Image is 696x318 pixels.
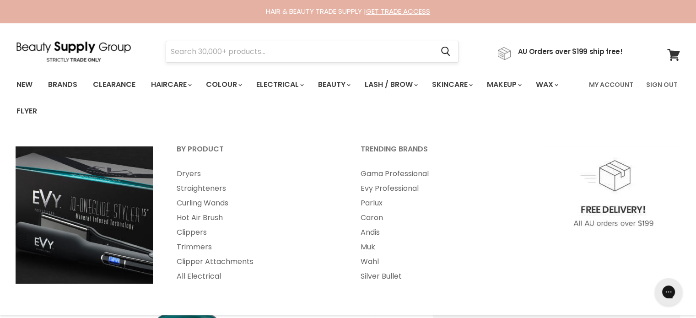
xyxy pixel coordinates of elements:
a: Straighteners [165,181,347,196]
a: Curling Wands [165,196,347,210]
a: Parlux [349,196,531,210]
a: Sign Out [641,75,683,94]
a: GET TRADE ACCESS [366,6,430,16]
ul: Main menu [10,71,583,124]
a: Evy Professional [349,181,531,196]
a: Lash / Brow [358,75,423,94]
a: Electrical [249,75,309,94]
form: Product [166,41,459,63]
a: Colour [199,75,248,94]
a: Beauty [311,75,356,94]
a: Silver Bullet [349,269,531,284]
a: Haircare [144,75,197,94]
a: Hot Air Brush [165,210,347,225]
a: Skincare [425,75,478,94]
a: Andis [349,225,531,240]
a: Trimmers [165,240,347,254]
a: Flyer [10,102,44,121]
a: My Account [583,75,639,94]
a: Caron [349,210,531,225]
iframe: Gorgias live chat messenger [650,275,687,309]
nav: Main [5,71,691,124]
a: Brands [41,75,84,94]
a: Clippers [165,225,347,240]
a: By Product [165,142,347,165]
a: Muk [349,240,531,254]
a: Wahl [349,254,531,269]
div: HAIR & BEAUTY TRADE SUPPLY | [5,7,691,16]
a: Gama Professional [349,167,531,181]
a: Clipper Attachments [165,254,347,269]
a: Wax [529,75,564,94]
input: Search [166,41,434,62]
a: Clearance [86,75,142,94]
a: All Electrical [165,269,347,284]
a: Makeup [480,75,527,94]
button: Search [434,41,458,62]
a: Trending Brands [349,142,531,165]
a: Dryers [165,167,347,181]
ul: Main menu [165,167,347,284]
ul: Main menu [349,167,531,284]
a: New [10,75,39,94]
